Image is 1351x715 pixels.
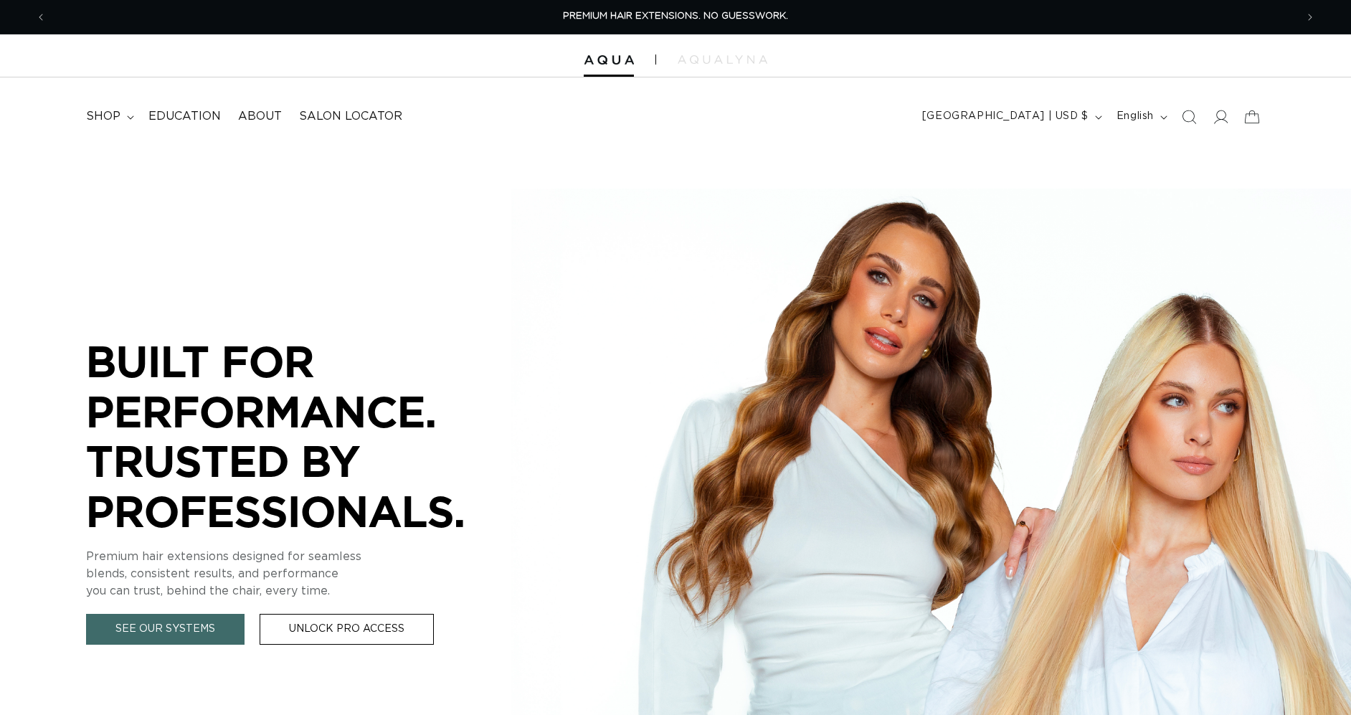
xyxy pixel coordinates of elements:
[260,614,434,645] a: Unlock Pro Access
[1294,4,1326,31] button: Next announcement
[25,4,57,31] button: Previous announcement
[914,103,1108,131] button: [GEOGRAPHIC_DATA] | USD $
[1117,109,1154,124] span: English
[148,109,221,124] span: Education
[1108,103,1173,131] button: English
[584,55,634,65] img: Aqua Hair Extensions
[86,109,120,124] span: shop
[563,11,788,21] span: PREMIUM HAIR EXTENSIONS. NO GUESSWORK.
[86,548,516,600] p: Premium hair extensions designed for seamless blends, consistent results, and performance you can...
[77,100,140,133] summary: shop
[140,100,229,133] a: Education
[678,55,767,64] img: aqualyna.com
[86,614,245,645] a: See Our Systems
[229,100,290,133] a: About
[86,336,516,536] p: BUILT FOR PERFORMANCE. TRUSTED BY PROFESSIONALS.
[290,100,411,133] a: Salon Locator
[299,109,402,124] span: Salon Locator
[1173,101,1205,133] summary: Search
[922,109,1089,124] span: [GEOGRAPHIC_DATA] | USD $
[238,109,282,124] span: About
